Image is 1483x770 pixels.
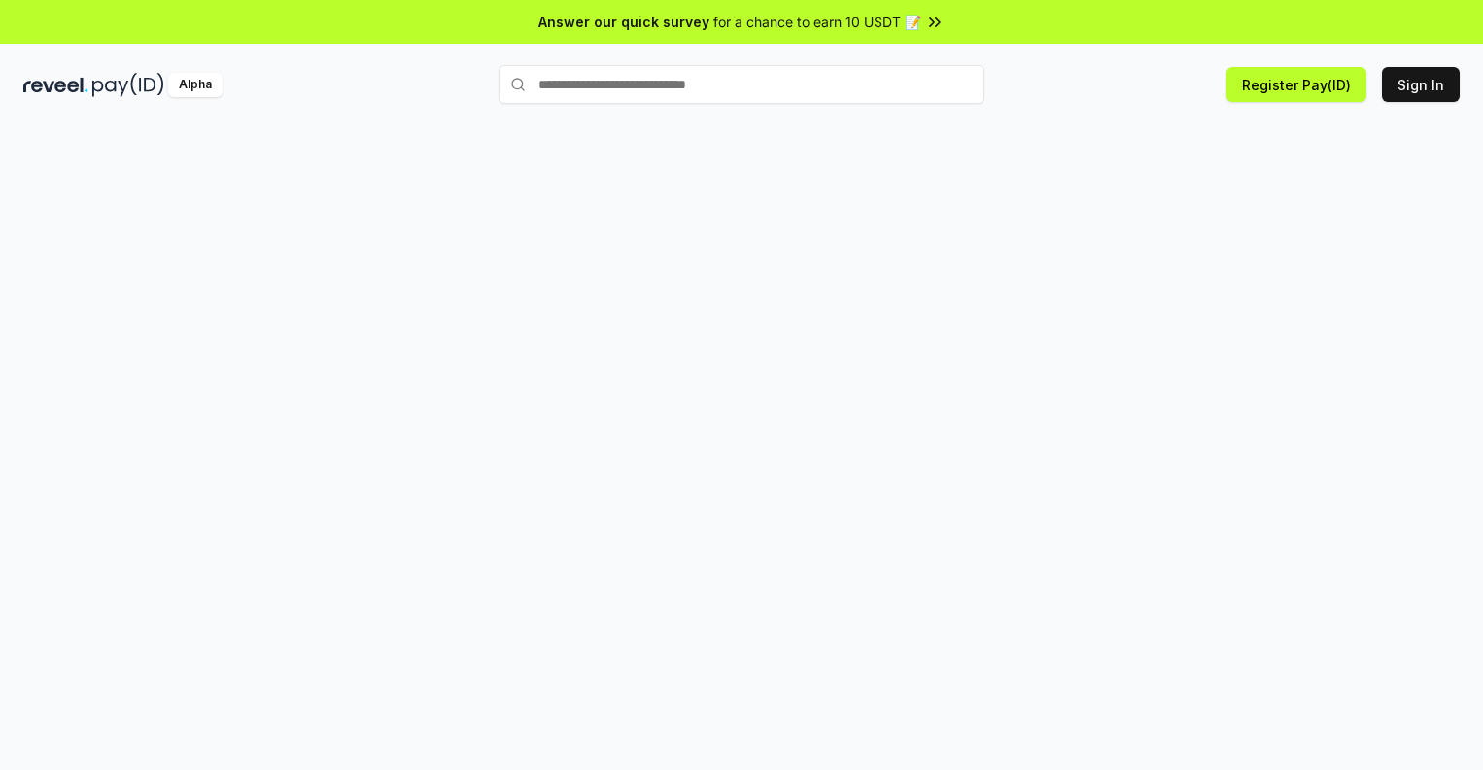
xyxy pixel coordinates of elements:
[92,73,164,97] img: pay_id
[23,73,88,97] img: reveel_dark
[168,73,223,97] div: Alpha
[538,12,709,32] span: Answer our quick survey
[713,12,921,32] span: for a chance to earn 10 USDT 📝
[1382,67,1460,102] button: Sign In
[1226,67,1366,102] button: Register Pay(ID)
